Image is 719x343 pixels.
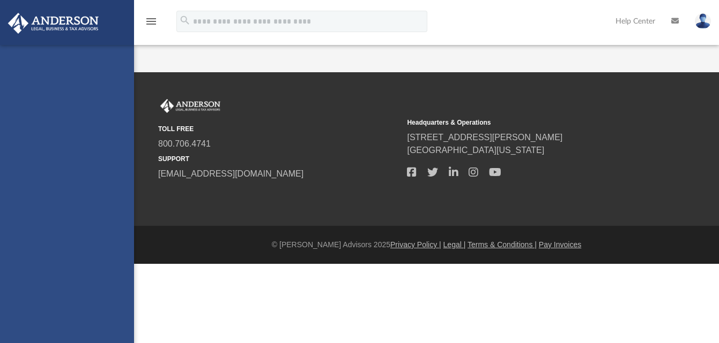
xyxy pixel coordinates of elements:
a: Pay Invoices [539,240,581,249]
i: search [179,14,191,26]
img: Anderson Advisors Platinum Portal [158,99,223,113]
a: [EMAIL_ADDRESS][DOMAIN_NAME] [158,169,303,178]
a: 800.706.4741 [158,139,211,148]
img: User Pic [695,13,711,29]
div: © [PERSON_NAME] Advisors 2025 [134,239,719,250]
small: SUPPORT [158,154,399,164]
a: Terms & Conditions | [468,240,537,249]
a: Legal | [443,240,466,249]
i: menu [145,15,158,28]
a: [GEOGRAPHIC_DATA][US_STATE] [407,146,544,155]
a: menu [145,20,158,28]
small: TOLL FREE [158,124,399,134]
img: Anderson Advisors Platinum Portal [5,13,102,34]
a: [STREET_ADDRESS][PERSON_NAME] [407,133,562,142]
small: Headquarters & Operations [407,118,648,127]
a: Privacy Policy | [390,240,441,249]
